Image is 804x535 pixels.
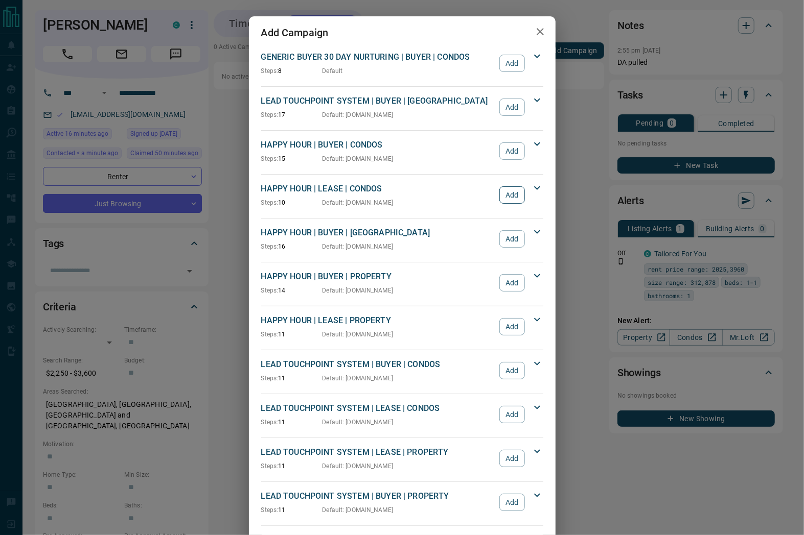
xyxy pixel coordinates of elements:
p: 8 [261,66,323,76]
div: HAPPY HOUR | LEASE | PROPERTYSteps:11Default: [DOMAIN_NAME]Add [261,312,543,341]
span: Steps: [261,375,279,382]
span: Steps: [261,463,279,470]
p: 15 [261,154,323,163]
p: Default : [DOMAIN_NAME] [323,418,394,427]
p: Default : [DOMAIN_NAME] [323,242,394,251]
span: Steps: [261,287,279,294]
p: Default : [DOMAIN_NAME] [323,154,394,163]
div: LEAD TOUCHPOINT SYSTEM | LEASE | PROPERTYSteps:11Default: [DOMAIN_NAME]Add [261,444,543,473]
span: Steps: [261,506,279,514]
span: Steps: [261,111,279,118]
button: Add [499,362,524,379]
p: 16 [261,242,323,251]
p: Default : [DOMAIN_NAME] [323,461,394,471]
div: HAPPY HOUR | LEASE | CONDOSSteps:10Default: [DOMAIN_NAME]Add [261,181,543,209]
p: HAPPY HOUR | BUYER | PROPERTY [261,271,495,283]
p: LEAD TOUCHPOINT SYSTEM | LEASE | CONDOS [261,402,495,415]
p: Default : [DOMAIN_NAME] [323,286,394,295]
p: HAPPY HOUR | LEASE | CONDOS [261,183,495,195]
h2: Add Campaign [249,16,341,49]
p: Default : [DOMAIN_NAME] [323,110,394,119]
button: Add [499,230,524,248]
p: 11 [261,374,323,383]
button: Add [499,450,524,467]
p: HAPPY HOUR | LEASE | PROPERTY [261,314,495,327]
p: 11 [261,418,323,427]
p: 11 [261,461,323,471]
p: 11 [261,330,323,339]
button: Add [499,142,524,160]
div: HAPPY HOUR | BUYER | [GEOGRAPHIC_DATA]Steps:16Default: [DOMAIN_NAME]Add [261,225,543,253]
div: GENERIC BUYER 30 DAY NURTURING | BUYER | CONDOSSteps:8DefaultAdd [261,49,543,78]
button: Add [499,55,524,72]
span: Steps: [261,331,279,338]
p: LEAD TOUCHPOINT SYSTEM | LEASE | PROPERTY [261,446,495,458]
div: LEAD TOUCHPOINT SYSTEM | BUYER | [GEOGRAPHIC_DATA]Steps:17Default: [DOMAIN_NAME]Add [261,93,543,121]
p: Default : [DOMAIN_NAME] [323,374,394,383]
p: HAPPY HOUR | BUYER | [GEOGRAPHIC_DATA] [261,227,495,239]
p: Default : [DOMAIN_NAME] [323,198,394,207]
span: Steps: [261,419,279,426]
p: 17 [261,110,323,119]
p: 10 [261,198,323,207]
span: Steps: [261,155,279,162]
div: LEAD TOUCHPOINT SYSTEM | BUYER | CONDOSSteps:11Default: [DOMAIN_NAME]Add [261,356,543,385]
div: LEAD TOUCHPOINT SYSTEM | LEASE | CONDOSSteps:11Default: [DOMAIN_NAME]Add [261,400,543,429]
button: Add [499,99,524,116]
div: HAPPY HOUR | BUYER | CONDOSSteps:15Default: [DOMAIN_NAME]Add [261,137,543,165]
span: Steps: [261,67,279,75]
p: Default [323,66,343,76]
div: LEAD TOUCHPOINT SYSTEM | BUYER | PROPERTYSteps:11Default: [DOMAIN_NAME]Add [261,488,543,517]
p: Default : [DOMAIN_NAME] [323,330,394,339]
p: LEAD TOUCHPOINT SYSTEM | BUYER | [GEOGRAPHIC_DATA] [261,95,495,107]
p: 14 [261,286,323,295]
button: Add [499,274,524,291]
p: HAPPY HOUR | BUYER | CONDOS [261,139,495,151]
p: LEAD TOUCHPOINT SYSTEM | BUYER | CONDOS [261,358,495,371]
p: 11 [261,505,323,515]
span: Steps: [261,199,279,206]
p: GENERIC BUYER 30 DAY NURTURING | BUYER | CONDOS [261,51,495,63]
button: Add [499,318,524,335]
div: HAPPY HOUR | BUYER | PROPERTYSteps:14Default: [DOMAIN_NAME]Add [261,269,543,297]
button: Add [499,406,524,423]
button: Add [499,494,524,511]
p: Default : [DOMAIN_NAME] [323,505,394,515]
span: Steps: [261,243,279,250]
button: Add [499,186,524,204]
p: LEAD TOUCHPOINT SYSTEM | BUYER | PROPERTY [261,490,495,502]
